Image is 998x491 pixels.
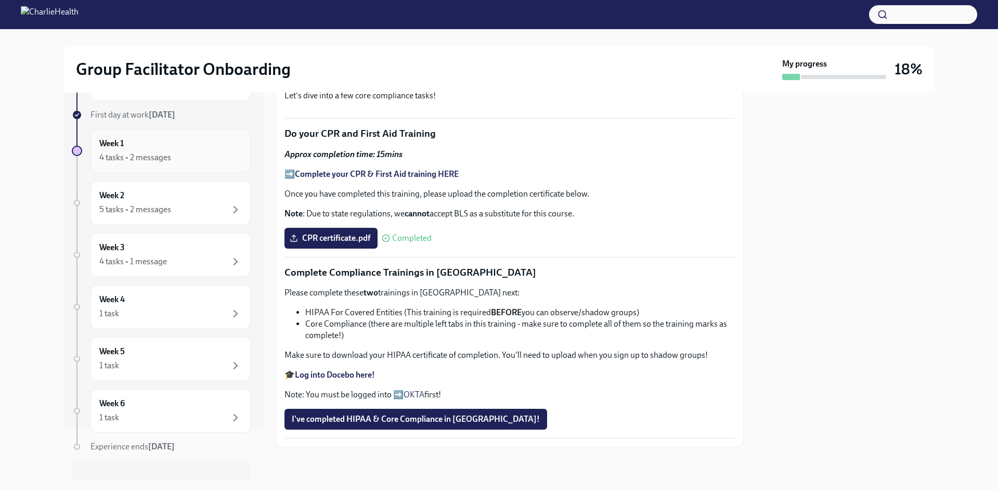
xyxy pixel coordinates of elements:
[149,110,175,120] strong: [DATE]
[99,360,119,371] div: 1 task
[284,208,735,219] p: : Due to state regulations, we accept BLS as a substitute for this course.
[72,285,251,329] a: Week 41 task
[72,129,251,173] a: Week 14 tasks • 2 messages
[491,307,522,317] strong: BEFORE
[99,294,125,305] h6: Week 4
[284,127,735,140] p: Do your CPR and First Aid Training
[99,256,167,267] div: 4 tasks • 1 message
[284,287,735,299] p: Please complete these trainings in [GEOGRAPHIC_DATA] next:
[284,228,378,249] label: CPR certificate.pdf
[895,60,923,79] h3: 18%
[76,59,291,80] h2: Group Facilitator Onboarding
[284,90,735,101] p: Let's dive into a few core compliance tasks!
[99,242,125,253] h6: Week 3
[148,442,175,451] strong: [DATE]
[99,346,125,357] h6: Week 5
[99,190,124,201] h6: Week 2
[284,369,735,381] p: 🎓
[72,181,251,225] a: Week 25 tasks • 2 messages
[284,169,735,180] p: ➡️
[99,412,119,423] div: 1 task
[99,152,171,163] div: 4 tasks • 2 messages
[284,350,735,361] p: Make sure to download your HIPAA certificate of completion. You'll need to upload when you sign u...
[90,110,175,120] span: First day at work
[295,370,375,380] a: Log into Docebo here!
[284,209,303,218] strong: Note
[99,308,119,319] div: 1 task
[72,109,251,121] a: First day at work[DATE]
[284,188,735,200] p: Once you have completed this training, please upload the completion certificate below.
[364,288,378,298] strong: two
[284,389,735,400] p: Note: You must be logged into ➡️ first!
[782,58,827,70] strong: My progress
[292,414,540,424] span: I've completed HIPAA & Core Compliance in [GEOGRAPHIC_DATA]!
[392,234,432,242] span: Completed
[305,318,735,341] li: Core Compliance (there are multiple left tabs in this training - make sure to complete all of the...
[284,266,735,279] p: Complete Compliance Trainings in [GEOGRAPHIC_DATA]
[99,398,125,409] h6: Week 6
[99,138,124,149] h6: Week 1
[284,149,403,159] strong: Approx completion time: 15mins
[72,389,251,433] a: Week 61 task
[305,307,735,318] li: HIPAA For Covered Entities (This training is required you can observe/shadow groups)
[90,442,175,451] span: Experience ends
[295,169,459,179] a: Complete your CPR & First Aid training HERE
[72,233,251,277] a: Week 34 tasks • 1 message
[21,6,79,23] img: CharlieHealth
[404,390,424,399] a: OKTA
[99,204,171,215] div: 5 tasks • 2 messages
[72,337,251,381] a: Week 51 task
[284,409,547,430] button: I've completed HIPAA & Core Compliance in [GEOGRAPHIC_DATA]!
[292,233,370,243] span: CPR certificate.pdf
[405,209,430,218] strong: cannot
